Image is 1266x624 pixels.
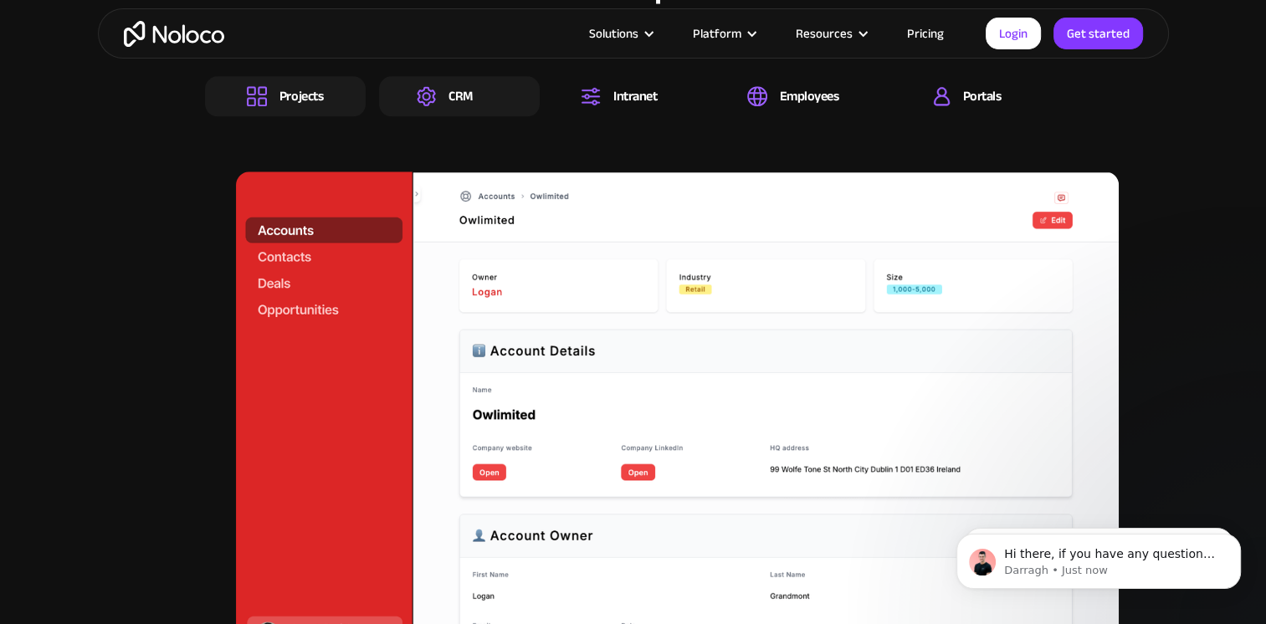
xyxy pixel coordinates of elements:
[796,23,853,44] div: Resources
[448,87,473,105] div: CRM
[568,23,672,44] div: Solutions
[775,23,886,44] div: Resources
[963,87,1002,105] div: Portals
[986,18,1041,49] a: Login
[886,23,965,44] a: Pricing
[780,87,839,105] div: Employees
[672,23,775,44] div: Platform
[693,23,741,44] div: Platform
[931,499,1266,616] iframe: Intercom notifications message
[124,21,224,47] a: home
[589,23,638,44] div: Solutions
[1053,18,1143,49] a: Get started
[613,87,657,105] div: Intranet
[279,87,323,105] div: Projects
